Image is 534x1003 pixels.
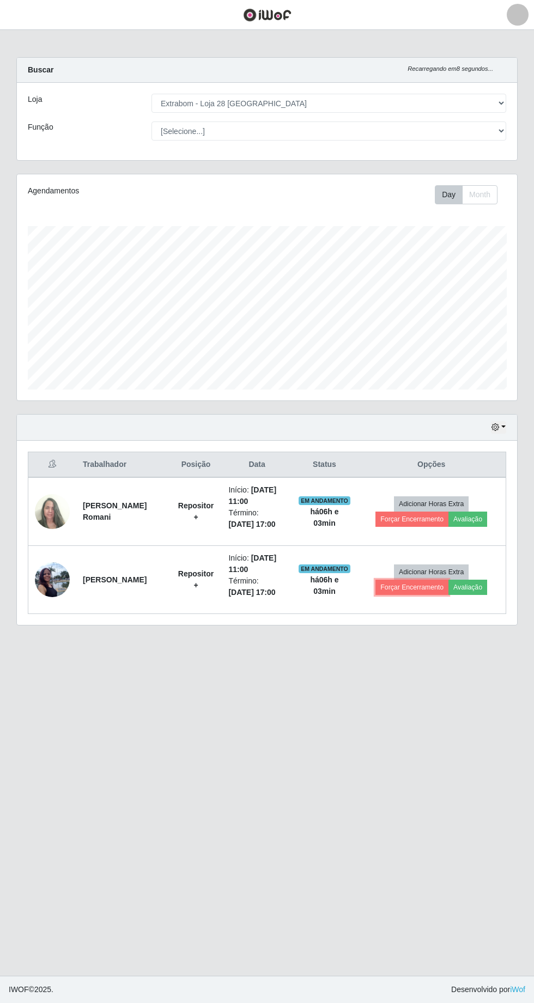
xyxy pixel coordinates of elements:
time: [DATE] 11:00 [228,554,276,574]
time: [DATE] 17:00 [228,520,275,528]
button: Month [462,185,497,204]
th: Posição [170,452,222,478]
a: iWof [510,985,525,994]
th: Opções [357,452,506,478]
strong: há 06 h e 03 min [310,575,338,595]
i: Recarregando em 8 segundos... [408,65,493,72]
button: Forçar Encerramento [375,580,448,595]
li: Início: [228,484,285,507]
label: Função [28,121,53,133]
div: Toolbar with button groups [435,185,506,204]
strong: Repositor + [178,569,214,589]
button: Forçar Encerramento [375,512,448,527]
span: EM ANDAMENTO [299,496,350,505]
strong: Repositor + [178,501,214,521]
span: EM ANDAMENTO [299,564,350,573]
img: 1756564983938.jpeg [35,488,70,535]
label: Loja [28,94,42,105]
span: IWOF [9,985,29,994]
img: CoreUI Logo [243,8,292,22]
li: Término: [228,575,285,598]
img: 1753728080622.jpeg [35,556,70,603]
strong: [PERSON_NAME] [83,575,147,584]
strong: há 06 h e 03 min [310,507,338,527]
div: First group [435,185,497,204]
time: [DATE] 17:00 [228,588,275,597]
span: © 2025 . [9,984,53,995]
th: Status [292,452,357,478]
strong: [PERSON_NAME] Romani [83,501,147,521]
span: Desenvolvido por [451,984,525,995]
button: Day [435,185,463,204]
div: Agendamentos [28,185,217,197]
button: Avaliação [448,580,487,595]
th: Trabalhador [76,452,170,478]
button: Adicionar Horas Extra [394,564,469,580]
li: Término: [228,507,285,530]
button: Adicionar Horas Extra [394,496,469,512]
li: Início: [228,552,285,575]
button: Avaliação [448,512,487,527]
time: [DATE] 11:00 [228,485,276,506]
strong: Buscar [28,65,53,74]
th: Data [222,452,292,478]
